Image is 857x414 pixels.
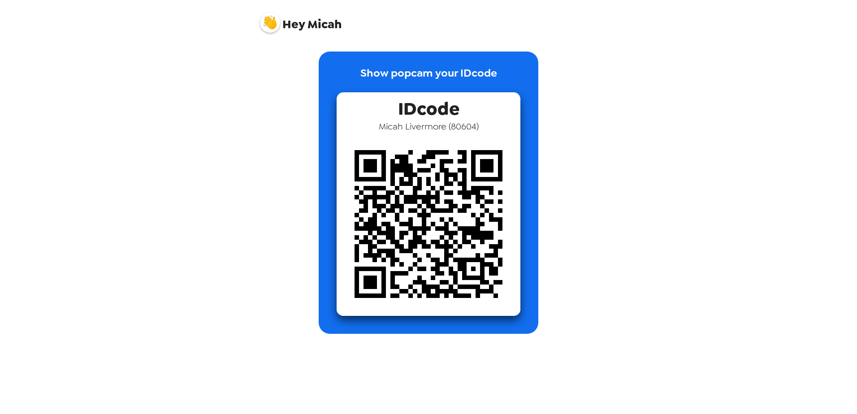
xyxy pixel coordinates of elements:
[282,16,305,32] span: Hey
[260,8,342,30] span: Micah
[379,121,479,132] span: Micah Livermore ( 80604 )
[260,13,280,33] img: profile pic
[398,92,459,121] span: IDcode
[337,132,520,316] img: qr code
[360,65,497,92] p: Show popcam your IDcode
